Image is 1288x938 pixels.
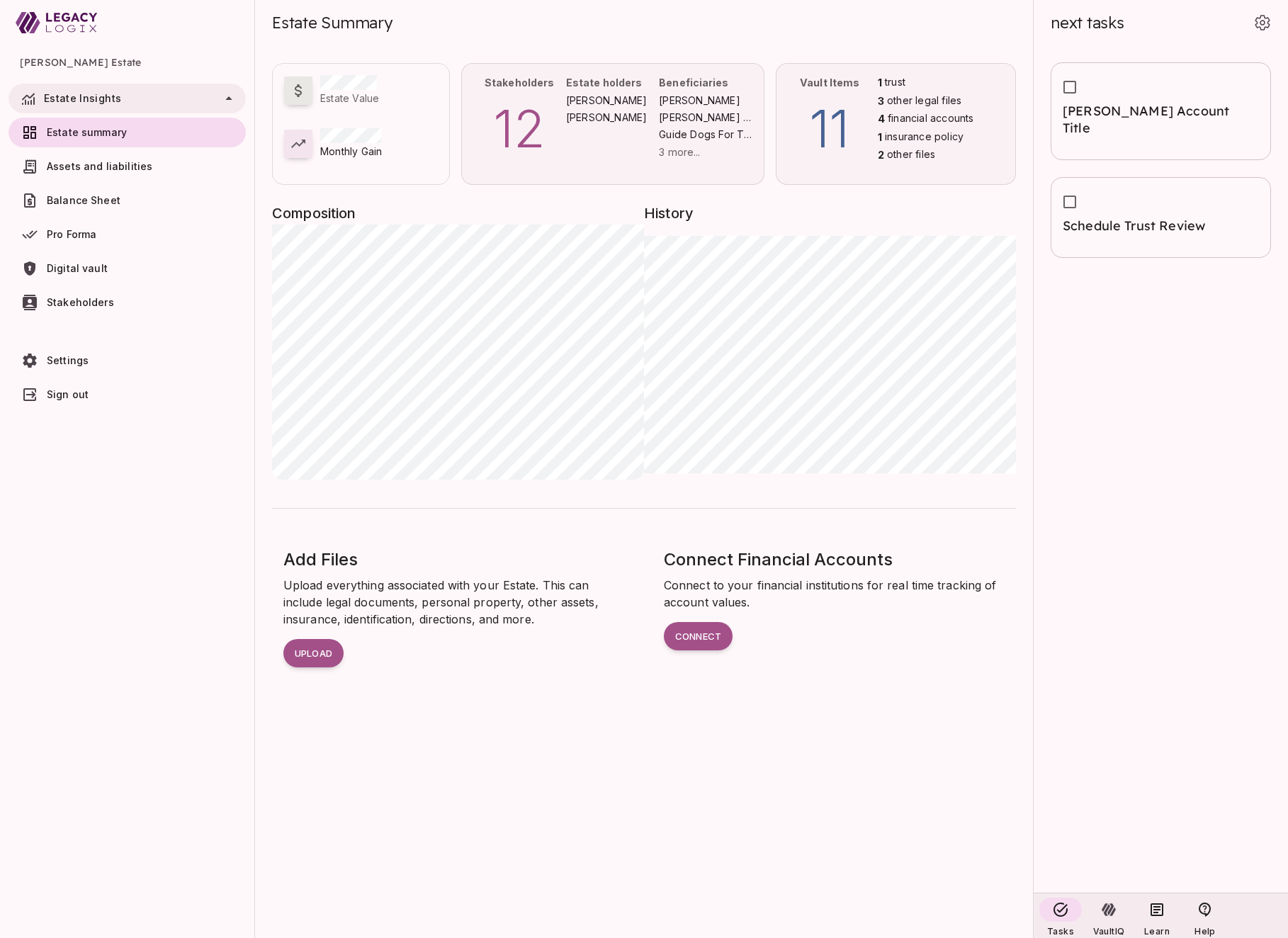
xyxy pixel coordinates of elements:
span: [PERSON_NAME] [659,94,752,108]
button: Connect [664,622,733,650]
a: Sign out [9,380,246,409]
span: financial accounts [888,111,974,127]
a: Balance Sheet [9,186,246,215]
span: Upload everything associated with your Estate. This can include legal documents, personal propert... [283,578,602,626]
a: Stakeholders [9,288,246,317]
a: Digital vault [9,254,246,283]
span: Settings [47,354,89,366]
span: [PERSON_NAME] Estate [20,45,235,79]
a: Assets and liabilities [9,152,246,181]
a: Settings [9,346,246,375]
span: Stakeholders [485,77,554,89]
span: Pro Forma [47,228,96,240]
span: Monthly Gain [320,145,382,157]
button: Upload [283,639,344,667]
p: 11 [788,91,872,167]
p: 4 [878,111,885,127]
div: Schedule Trust Review [1051,177,1271,258]
span: Tasks [1047,926,1074,937]
span: History [644,202,1016,225]
a: Pro Forma [9,220,246,249]
p: 3 [878,94,884,109]
p: 3 more... [659,145,752,160]
span: Estate summary [47,126,127,138]
span: insurance policy [885,130,964,145]
p: 12 [473,91,566,167]
span: Add Files [283,549,358,570]
span: Upload [295,648,332,659]
span: next tasks [1051,13,1124,33]
span: Estate Summary [272,13,392,33]
span: Composition [272,202,644,225]
h6: Estate holders [566,75,642,91]
p: 1 [878,130,882,145]
span: Stakeholders [47,296,114,308]
span: [PERSON_NAME] Account Title [1063,103,1259,137]
span: VaultIQ [1093,926,1124,937]
a: Estate summary [9,118,246,147]
span: Sign out [47,388,89,400]
span: trust [885,75,905,91]
span: [PERSON_NAME] Trust [659,111,752,125]
p: 2 [878,147,884,163]
span: Connect [675,631,721,642]
span: Connect Financial Accounts [664,549,893,570]
span: Help [1194,926,1215,937]
span: Schedule Trust Review [1063,217,1259,234]
span: [PERSON_NAME] [566,111,659,125]
span: other legal files [887,94,961,109]
div: Estate Insights [9,84,246,113]
span: Balance Sheet [47,194,120,206]
span: Estate Insights [44,92,121,104]
span: other files [887,147,935,163]
span: Digital vault [47,262,108,274]
span: Estate Value [320,92,379,104]
div: [PERSON_NAME] Account Title [1051,62,1271,160]
p: 1 [878,75,882,91]
span: Connect to your financial institutions for real time tracking of account values. [664,578,1000,609]
span: Guide Dogs For The Blind [659,128,752,142]
span: [PERSON_NAME] [566,94,659,108]
span: Vault Items [800,77,860,89]
span: Learn [1144,926,1170,937]
h6: Beneficiaries [659,75,728,91]
span: Assets and liabilities [47,160,152,172]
